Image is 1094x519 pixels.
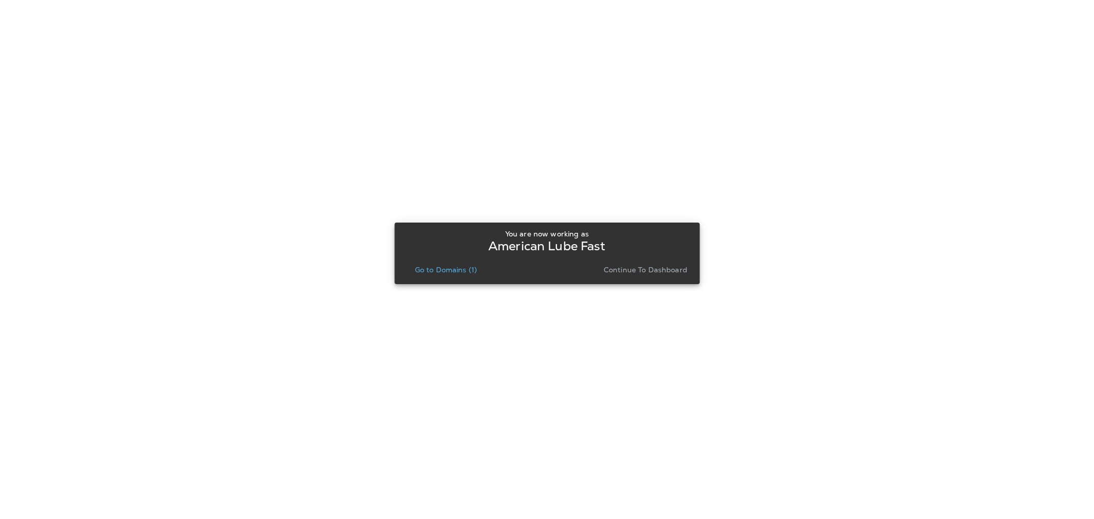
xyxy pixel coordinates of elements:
p: American Lube Fast [488,242,606,250]
button: Go to Domains (1) [411,263,481,277]
p: You are now working as [505,230,589,238]
button: Continue to Dashboard [600,263,691,277]
p: Continue to Dashboard [604,266,687,274]
p: Go to Domains (1) [415,266,477,274]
